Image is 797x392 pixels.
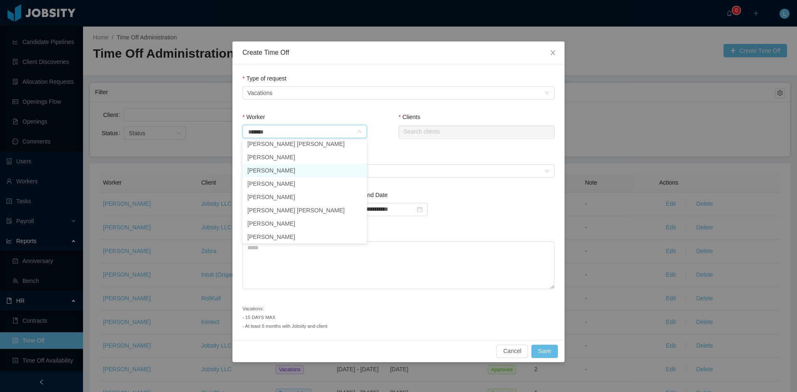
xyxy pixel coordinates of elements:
li: [PERSON_NAME] [242,217,367,230]
li: [PERSON_NAME] [242,164,367,177]
button: Cancel [496,345,528,358]
textarea: Notes [242,241,555,289]
button: Close [541,41,565,65]
li: [PERSON_NAME] [242,177,367,190]
i: icon: close [550,49,556,56]
i: icon: down [545,168,550,174]
li: [PERSON_NAME] [242,190,367,204]
i: icon: calendar [417,207,423,212]
label: Type of request [242,75,286,82]
li: [PERSON_NAME] [PERSON_NAME] [242,204,367,217]
input: Worker [247,126,357,139]
div: Create Time Off [242,48,555,57]
button: Save [531,345,558,358]
label: End Date [359,192,388,198]
label: Clients [398,114,420,120]
label: Worker [242,114,265,120]
li: [PERSON_NAME] [242,230,367,243]
div: Select status [247,167,540,175]
small: Vacations: - 15 DAYS MAX - At least 6 months with Jobsity and client [242,306,328,329]
div: Vacations [247,87,272,99]
li: [PERSON_NAME] [242,151,367,164]
li: [PERSON_NAME] [PERSON_NAME] [242,137,367,151]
